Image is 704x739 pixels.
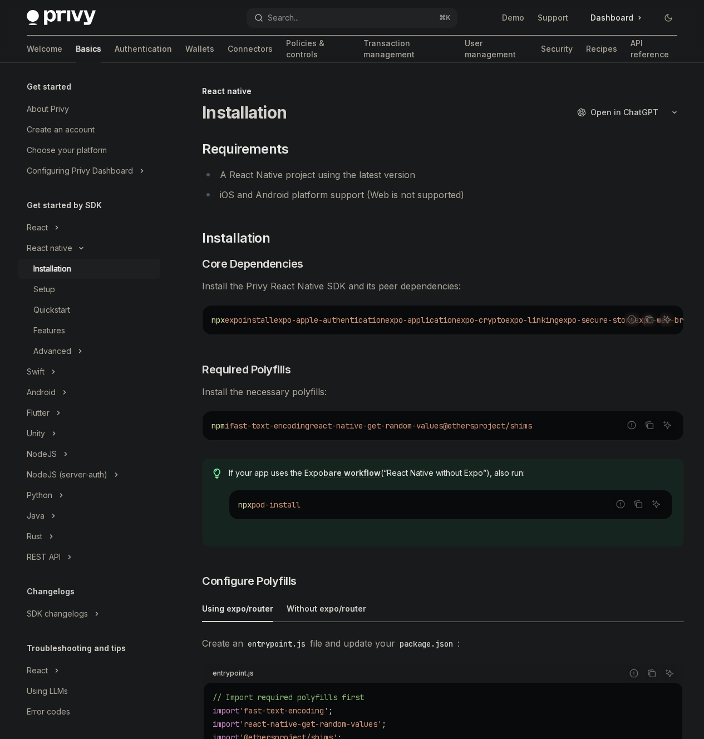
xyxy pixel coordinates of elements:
li: A React Native project using the latest version [202,167,684,183]
img: dark logo [27,10,96,26]
h5: Get started by SDK [27,199,102,212]
a: Policies & controls [286,36,350,62]
a: Connectors [228,36,273,62]
button: Toggle Swift section [18,362,160,382]
a: Transaction management [363,36,452,62]
a: Recipes [586,36,617,62]
button: Toggle SDK changelogs section [18,604,160,624]
a: Features [18,321,160,341]
span: @ethersproject/shims [443,421,532,431]
span: expo [225,315,243,325]
a: bare workflow [323,468,381,478]
span: Open in ChatGPT [590,107,658,118]
div: Advanced [33,344,71,358]
button: Copy the contents from the code block [644,666,659,681]
a: Security [541,36,573,62]
span: pod-install [252,500,301,510]
button: Copy the contents from the code block [631,497,646,511]
span: Requirements [202,140,288,158]
span: npx [211,315,225,325]
span: Required Polyfills [202,362,291,377]
a: Demo [502,12,524,23]
button: Toggle React section [18,218,160,238]
button: Toggle Flutter section [18,403,160,423]
a: About Privy [18,99,160,119]
a: Choose your platform [18,140,160,160]
svg: Tip [213,469,221,479]
li: iOS and Android platform support (Web is not supported) [202,187,684,203]
div: Choose your platform [27,144,107,157]
div: React [27,664,48,677]
a: Dashboard [582,9,651,27]
button: Report incorrect code [613,497,628,511]
a: Using LLMs [18,681,160,701]
a: Authentication [115,36,172,62]
div: Installation [33,262,71,275]
a: Wallets [185,36,214,62]
span: npm [211,421,225,431]
code: package.json [395,638,457,650]
button: Toggle Python section [18,485,160,505]
a: Create an account [18,120,160,140]
a: Installation [18,259,160,279]
a: Setup [18,279,160,299]
h5: Get started [27,80,71,93]
button: Toggle React section [18,661,160,681]
button: Ask AI [649,497,663,511]
span: npx [238,500,252,510]
a: API reference [631,36,677,62]
div: Create an account [27,123,95,136]
span: i [225,421,229,431]
h1: Installation [202,102,287,122]
button: Open in ChatGPT [570,103,665,122]
a: Error codes [18,702,160,722]
span: expo-crypto [456,315,505,325]
span: // Import required polyfills first [213,692,364,702]
span: expo-secure-store [559,315,634,325]
span: Create an file and update your : [202,635,684,651]
a: Basics [76,36,101,62]
button: Toggle NodeJS (server-auth) section [18,465,160,485]
button: Ask AI [662,666,677,681]
h5: Changelogs [27,585,75,598]
button: Toggle Configuring Privy Dashboard section [18,161,160,181]
button: Toggle NodeJS section [18,444,160,464]
div: Using expo/router [202,595,273,622]
h5: Troubleshooting and tips [27,642,126,655]
div: React [27,221,48,234]
div: NodeJS [27,447,57,461]
span: Install the necessary polyfills: [202,384,684,400]
code: entrypoint.js [243,638,310,650]
div: Search... [268,11,299,24]
div: Java [27,509,45,523]
div: Setup [33,283,55,296]
span: Configure Polyfills [202,573,297,589]
button: Toggle Advanced section [18,341,160,361]
div: Swift [27,365,45,378]
button: Toggle Unity section [18,423,160,444]
span: ⌘ K [439,13,451,22]
div: Flutter [27,406,50,420]
button: Toggle dark mode [659,9,677,27]
span: Dashboard [590,12,633,23]
button: Report incorrect code [624,418,639,432]
div: React native [202,86,684,97]
button: Open search [247,8,457,28]
span: expo-linking [505,315,559,325]
div: Using LLMs [27,684,68,698]
div: Rust [27,530,42,543]
button: Report incorrect code [624,312,639,327]
button: Copy the contents from the code block [642,312,657,327]
div: Without expo/router [287,595,366,622]
button: Toggle Rust section [18,526,160,546]
button: Toggle REST API section [18,547,160,567]
span: expo-apple-authentication [274,315,385,325]
div: Unity [27,427,45,440]
span: expo-application [385,315,456,325]
span: react-native-get-random-values [309,421,443,431]
div: Android [27,386,56,399]
button: Copy the contents from the code block [642,418,657,432]
a: User management [465,36,528,62]
span: If your app uses the Expo (“React Native without Expo”), also run: [229,467,673,479]
div: SDK changelogs [27,607,88,620]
